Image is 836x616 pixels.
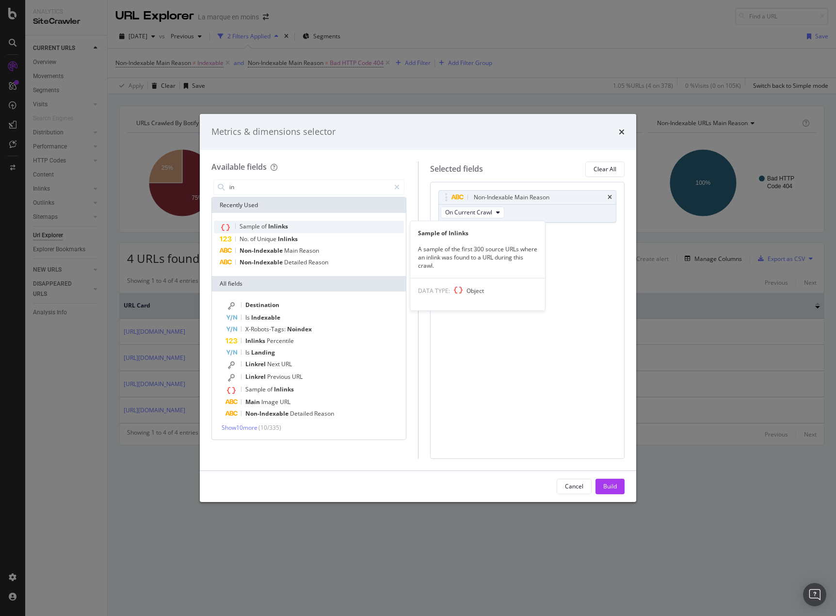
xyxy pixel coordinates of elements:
input: Search by field name [228,180,390,195]
span: Landing [251,348,275,357]
span: Non-Indexable [240,258,284,266]
span: Percentile [267,337,294,345]
span: Detailed [290,409,314,418]
span: Reason [308,258,328,266]
span: Is [245,313,251,322]
div: Available fields [211,162,267,172]
button: Clear All [585,162,625,177]
button: Build [595,479,625,494]
span: Sample [245,385,267,393]
span: URL [292,373,303,381]
span: Linkrel [245,360,267,368]
span: Non-Indexable [245,409,290,418]
span: Show 10 more [222,423,257,432]
span: of [261,222,268,230]
span: of [250,235,257,243]
div: Open Intercom Messenger [803,583,826,606]
div: times [608,195,612,200]
span: No. [240,235,250,243]
div: times [619,126,625,138]
div: All fields [212,276,406,292]
span: DATA TYPE: [418,287,450,295]
div: Clear All [594,165,616,173]
span: URL [281,360,292,368]
span: Reason [314,409,334,418]
span: Reason [299,246,319,255]
div: Non-Indexable Main Reason [474,193,549,202]
div: Recently Used [212,197,406,213]
span: Main [284,246,299,255]
span: of [267,385,274,393]
span: ( 10 / 335 ) [258,423,281,432]
span: Inlinks [274,385,294,393]
span: Image [261,398,280,406]
span: Linkrel [245,373,267,381]
span: Noindex [287,325,312,333]
span: Sample [240,222,261,230]
span: Detailed [284,258,308,266]
span: Inlinks [245,337,267,345]
span: URL [280,398,290,406]
div: modal [200,114,636,502]
div: Sample of Inlinks [410,229,545,237]
span: Non-Indexable [240,246,284,255]
div: A sample of the first 300 source URLs where an inlink was found to a URL during this crawl. [410,245,545,270]
span: Is [245,348,251,357]
span: Previous [267,373,292,381]
span: On Current Crawl [445,208,492,216]
div: Metrics & dimensions selector [211,126,336,138]
span: X-Robots-Tags: [245,325,287,333]
span: Destination [245,301,279,309]
div: Build [603,482,617,490]
span: Unique [257,235,278,243]
div: Non-Indexable Main ReasontimesOn Current Crawl [438,190,617,223]
span: Object [466,287,484,295]
div: Selected fields [430,163,483,175]
span: Inlinks [278,235,298,243]
span: Main [245,398,261,406]
button: Cancel [557,479,592,494]
span: Indexable [251,313,280,322]
span: Inlinks [268,222,288,230]
span: Next [267,360,281,368]
div: Cancel [565,482,583,490]
button: On Current Crawl [441,207,504,218]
